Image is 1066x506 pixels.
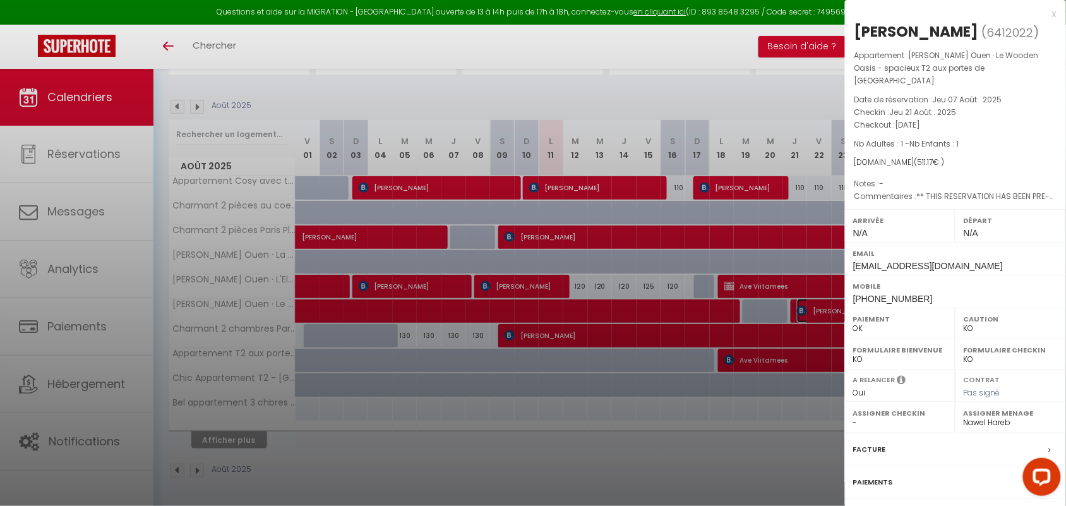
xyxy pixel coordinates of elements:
[880,178,884,189] span: -
[964,407,1058,419] label: Assigner Menage
[853,247,1058,260] label: Email
[964,375,1000,383] label: Contrat
[853,407,947,419] label: Assigner Checkin
[853,294,933,304] span: [PHONE_NUMBER]
[895,119,921,130] span: [DATE]
[914,157,945,167] span: ( € )
[964,387,1000,398] span: Pas signé
[854,119,1057,131] p: Checkout :
[933,94,1002,105] span: Jeu 07 Août . 2025
[845,6,1057,21] div: x
[853,214,947,227] label: Arrivée
[854,93,1057,106] p: Date de réservation :
[964,344,1058,356] label: Formulaire Checkin
[964,313,1058,325] label: Caution
[854,49,1057,87] p: Appartement :
[854,157,1057,169] div: [DOMAIN_NAME]
[853,375,895,385] label: A relancer
[854,50,1039,86] span: [PERSON_NAME] Ouen · Le Wooden Oasis - spacieux T2 aux portes de [GEOGRAPHIC_DATA]
[853,261,1003,271] span: [EMAIL_ADDRESS][DOMAIN_NAME]
[964,214,1058,227] label: Départ
[853,344,947,356] label: Formulaire Bienvenue
[982,23,1039,41] span: ( )
[854,21,979,42] div: [PERSON_NAME]
[854,138,959,149] span: Nb Adultes : 1 -
[853,280,1058,292] label: Mobile
[1013,453,1066,506] iframe: LiveChat chat widget
[964,228,978,238] span: N/A
[910,138,959,149] span: Nb Enfants : 1
[853,443,886,456] label: Facture
[987,25,1034,40] span: 6412022
[890,107,957,117] span: Jeu 21 Août . 2025
[854,190,1057,203] p: Commentaires :
[853,476,893,489] label: Paiements
[854,106,1057,119] p: Checkin :
[854,178,1057,190] p: Notes :
[897,375,906,389] i: Sélectionner OUI si vous souhaiter envoyer les séquences de messages post-checkout
[918,157,933,167] span: 511.17
[853,228,868,238] span: N/A
[853,313,947,325] label: Paiement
